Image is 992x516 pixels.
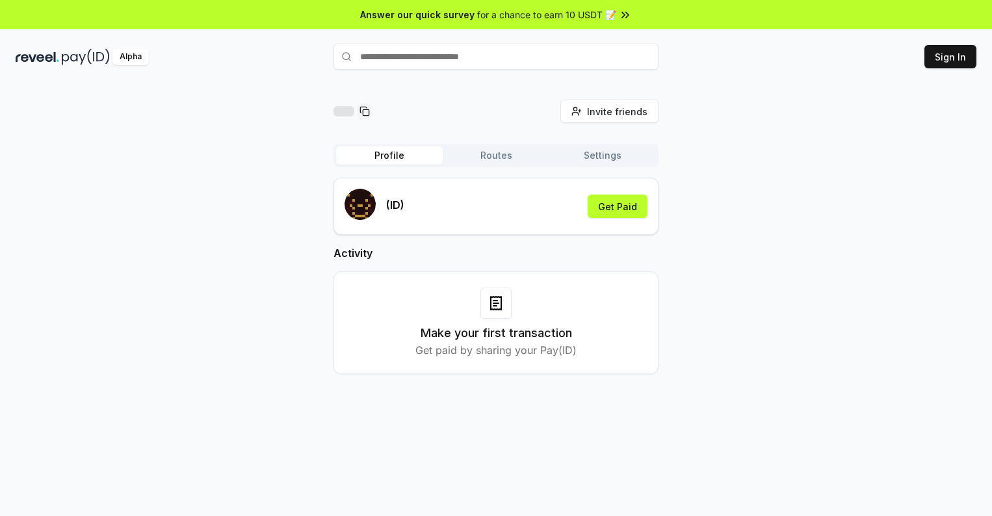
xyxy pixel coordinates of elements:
h3: Make your first transaction [421,324,572,342]
p: (ID) [386,197,404,213]
button: Profile [336,146,443,165]
button: Routes [443,146,549,165]
button: Settings [549,146,656,165]
p: Get paid by sharing your Pay(ID) [415,342,577,358]
button: Sign In [924,45,976,68]
h2: Activity [333,245,659,261]
span: Answer our quick survey [360,8,475,21]
div: Alpha [112,49,149,65]
img: reveel_dark [16,49,59,65]
span: for a chance to earn 10 USDT 📝 [477,8,616,21]
button: Get Paid [588,195,647,218]
span: Invite friends [587,105,647,118]
button: Invite friends [560,100,659,123]
img: pay_id [62,49,110,65]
